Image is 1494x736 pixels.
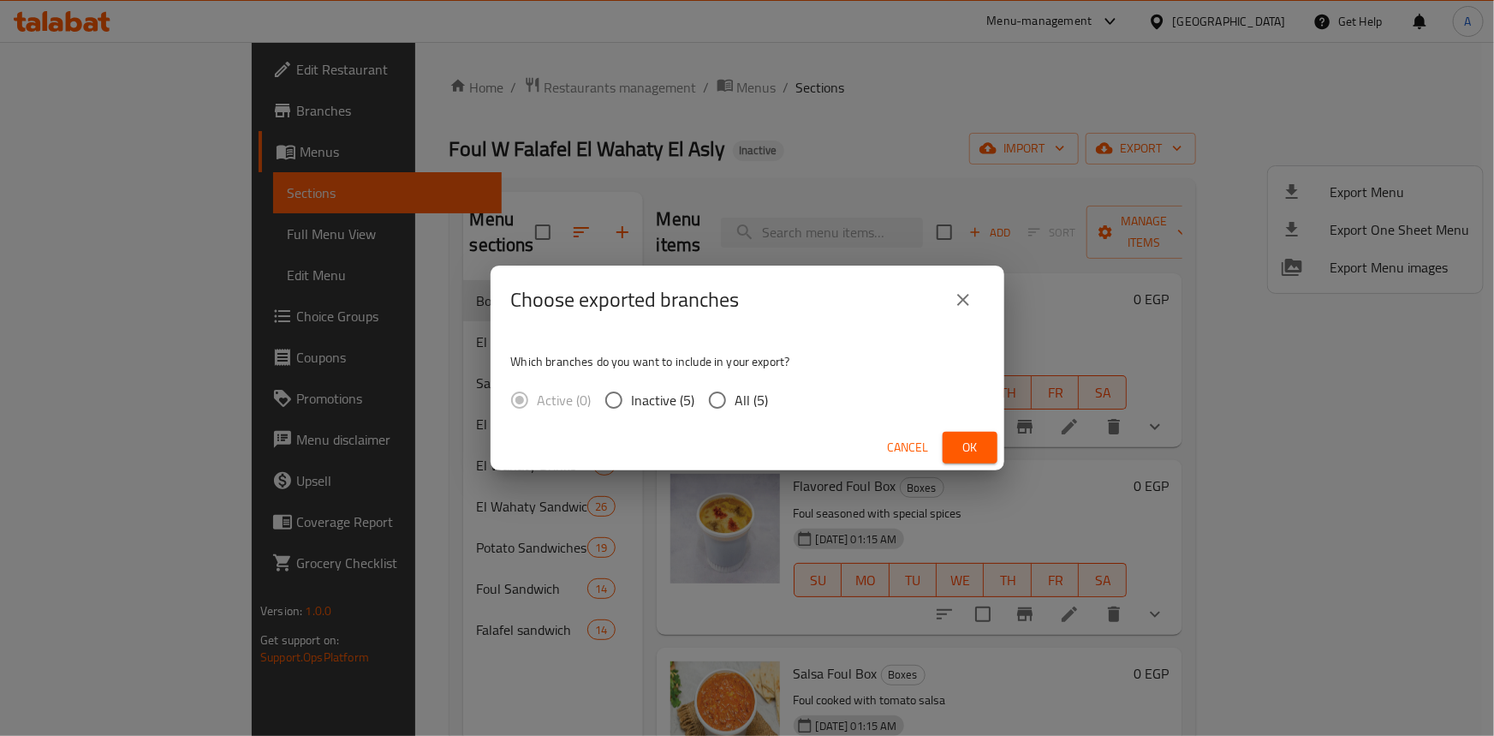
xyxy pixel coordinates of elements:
[943,279,984,320] button: close
[881,432,936,464] button: Cancel
[956,437,984,458] span: Ok
[632,390,695,410] span: Inactive (5)
[538,390,592,410] span: Active (0)
[943,432,997,464] button: Ok
[735,390,769,410] span: All (5)
[511,353,984,370] p: Which branches do you want to include in your export?
[888,437,929,458] span: Cancel
[511,286,740,314] h2: Choose exported branches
